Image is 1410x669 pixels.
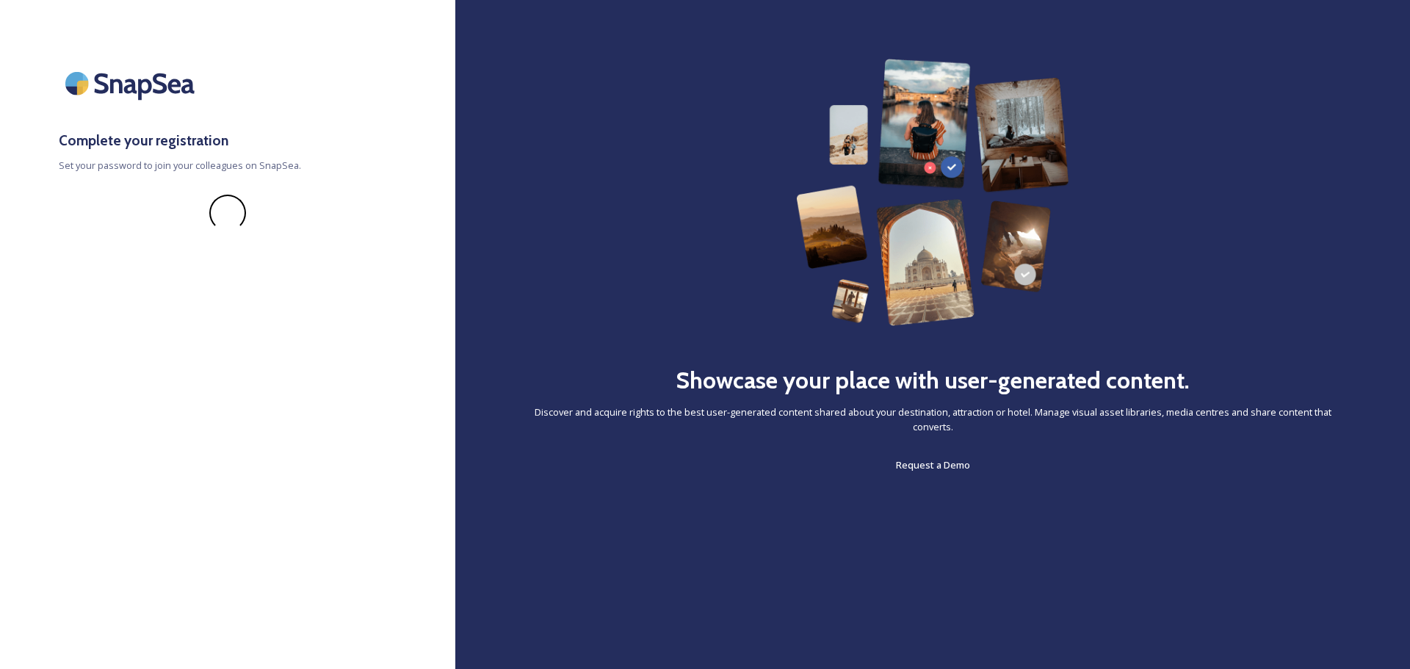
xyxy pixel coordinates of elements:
[896,458,970,471] span: Request a Demo
[796,59,1069,326] img: 63b42ca75bacad526042e722_Group%20154-p-800.png
[59,159,397,173] span: Set your password to join your colleagues on SnapSea.
[514,405,1351,433] span: Discover and acquire rights to the best user-generated content shared about your destination, att...
[676,363,1190,398] h2: Showcase your place with user-generated content.
[59,130,397,151] h3: Complete your registration
[896,456,970,474] a: Request a Demo
[59,59,206,108] img: SnapSea Logo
